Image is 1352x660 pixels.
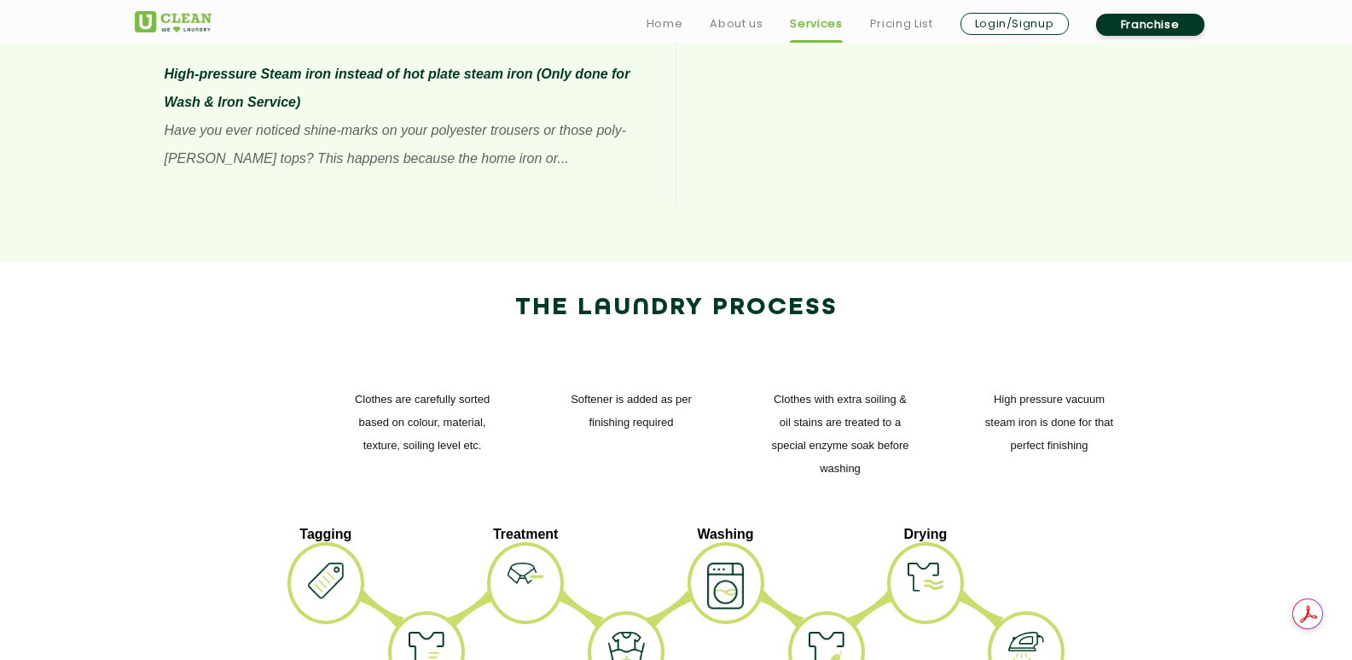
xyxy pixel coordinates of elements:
[165,60,646,116] p: High-pressure Steam iron instead of hot plate steam iron (Only done for Wash & Iron Service)
[357,590,404,629] img: connect_2.png
[165,116,646,172] p: Have you ever noticed shine-marks on your polyester trousers or those poly-[PERSON_NAME] tops? Th...
[770,388,911,480] p: Clothes with extra soiling & oil stains are treated to a special enzyme soak before washing
[446,590,495,629] img: connect_1.png
[960,13,1069,35] a: Login/Signup
[956,590,1004,629] img: connect_2.png
[352,388,493,457] p: Clothes are carefully sorted based on colour, material, texture, soiling level etc.
[561,388,702,434] p: Softener is added as per finishing required
[790,14,842,34] a: Services
[508,563,543,584] img: cuff_collar_11zon.webp
[688,527,764,542] p: Washing
[287,527,364,542] p: Tagging
[1096,14,1204,36] a: Franchise
[908,563,943,593] img: drying_11zon.webp
[646,590,694,629] img: connect_1.png
[870,14,933,34] a: Pricing List
[308,563,344,599] img: Tagging_11zon.webp
[487,527,564,542] p: Treatment
[707,563,743,610] img: washing_11zon.webp
[647,14,683,34] a: Home
[757,590,804,629] img: connect_2.png
[710,14,763,34] a: About us
[135,11,212,32] img: UClean Laundry and Dry Cleaning
[979,388,1120,457] p: High pressure vacuum steam iron is done for that perfect finishing
[846,590,895,629] img: connect_1.png
[887,527,964,542] p: Drying
[556,590,604,629] img: connect_2.png
[148,294,1205,322] h2: The Laundry Process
